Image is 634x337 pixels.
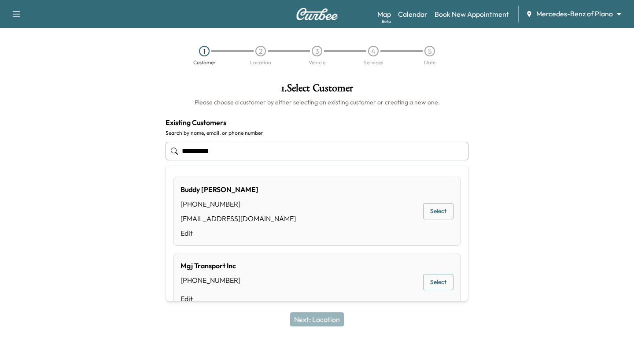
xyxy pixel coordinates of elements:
div: 5 [424,46,435,56]
div: 2 [255,46,266,56]
div: Mgj Transport Inc [181,260,240,271]
a: Edit [181,228,296,238]
div: Customer [193,60,216,65]
div: [PHONE_NUMBER] [181,275,240,285]
a: Edit [181,293,240,304]
div: Vehicle [309,60,325,65]
a: Calendar [398,9,428,19]
div: 4 [368,46,379,56]
button: Select [423,203,453,219]
a: Book New Appointment [435,9,509,19]
div: Services [364,60,383,65]
div: Buddy [PERSON_NAME] [181,184,296,195]
div: [EMAIL_ADDRESS][DOMAIN_NAME] [181,213,296,224]
div: Date [424,60,435,65]
a: MapBeta [377,9,391,19]
h6: Please choose a customer by either selecting an existing customer or creating a new one. [166,98,468,107]
div: [PHONE_NUMBER] [181,199,296,209]
div: Location [250,60,271,65]
img: Curbee Logo [296,8,338,20]
button: Select [423,274,453,290]
h4: Existing Customers [166,117,468,128]
div: 3 [312,46,322,56]
h1: 1 . Select Customer [166,83,468,98]
div: 1 [199,46,210,56]
span: Mercedes-Benz of Plano [536,9,613,19]
div: Beta [382,18,391,25]
label: Search by name, email, or phone number [166,130,468,137]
